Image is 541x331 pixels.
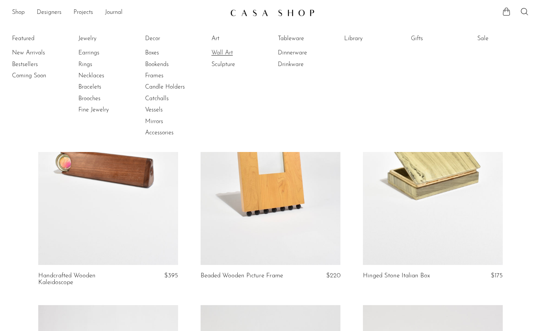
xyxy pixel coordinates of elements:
ul: Featured [12,47,68,81]
a: Necklaces [78,72,135,80]
ul: Art [211,33,268,70]
a: Fine Jewelry [78,106,135,114]
a: Wall Art [211,49,268,57]
ul: Tableware [278,33,334,70]
a: New Arrivals [12,49,68,57]
a: Accessories [145,129,201,137]
a: Bestsellers [12,60,68,69]
a: Designers [37,8,61,18]
nav: Desktop navigation [12,6,224,19]
a: Candle Holders [145,83,201,91]
a: Gifts [411,35,467,43]
a: Bracelets [78,83,135,91]
ul: NEW HEADER MENU [12,6,224,19]
a: Boxes [145,49,201,57]
ul: Decor [145,33,201,139]
ul: Sale [477,33,534,47]
span: $175 [491,272,503,279]
ul: Library [344,33,400,47]
a: Brooches [78,95,135,103]
a: Shop [12,8,25,18]
a: Beaded Wooden Picture Frame [201,272,283,279]
a: Sale [477,35,534,43]
a: Coming Soon [12,72,68,80]
a: Decor [145,35,201,43]
a: Drinkware [278,60,334,69]
a: Tableware [278,35,334,43]
a: Dinnerware [278,49,334,57]
a: Projects [73,8,93,18]
a: Sculpture [211,60,268,69]
a: Rings [78,60,135,69]
a: Frames [145,72,201,80]
a: Catchalls [145,95,201,103]
a: Hinged Stone Italian Box [363,272,430,279]
a: Mirrors [145,117,201,126]
a: Jewelry [78,35,135,43]
a: Handcrafted Wooden Kaleidoscope [38,272,132,286]
a: Bookends [145,60,201,69]
a: Journal [105,8,123,18]
span: $220 [326,272,340,279]
ul: Gifts [411,33,467,47]
a: Library [344,35,400,43]
a: Earrings [78,49,135,57]
ul: Jewelry [78,33,135,116]
span: $395 [164,272,178,279]
a: Vessels [145,106,201,114]
a: Art [211,35,268,43]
